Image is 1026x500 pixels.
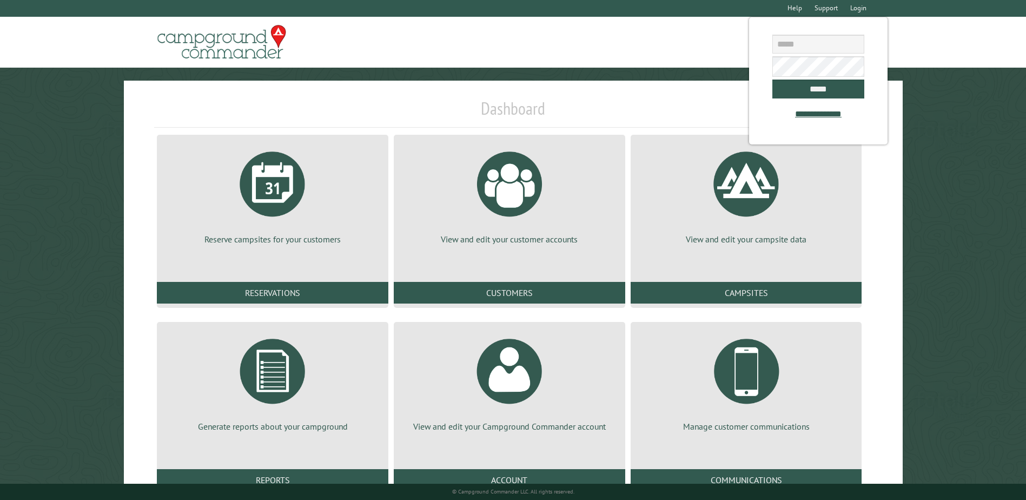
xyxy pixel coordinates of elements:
[170,331,375,432] a: Generate reports about your campground
[170,420,375,432] p: Generate reports about your campground
[407,233,612,245] p: View and edit your customer accounts
[170,143,375,245] a: Reserve campsites for your customers
[170,233,375,245] p: Reserve campsites for your customers
[644,331,849,432] a: Manage customer communications
[644,233,849,245] p: View and edit your campsite data
[394,282,625,304] a: Customers
[157,469,388,491] a: Reports
[407,331,612,432] a: View and edit your Campground Commander account
[644,143,849,245] a: View and edit your campsite data
[452,488,574,495] small: © Campground Commander LLC. All rights reserved.
[631,469,862,491] a: Communications
[154,98,871,128] h1: Dashboard
[407,420,612,432] p: View and edit your Campground Commander account
[631,282,862,304] a: Campsites
[157,282,388,304] a: Reservations
[644,420,849,432] p: Manage customer communications
[407,143,612,245] a: View and edit your customer accounts
[394,469,625,491] a: Account
[154,21,289,63] img: Campground Commander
